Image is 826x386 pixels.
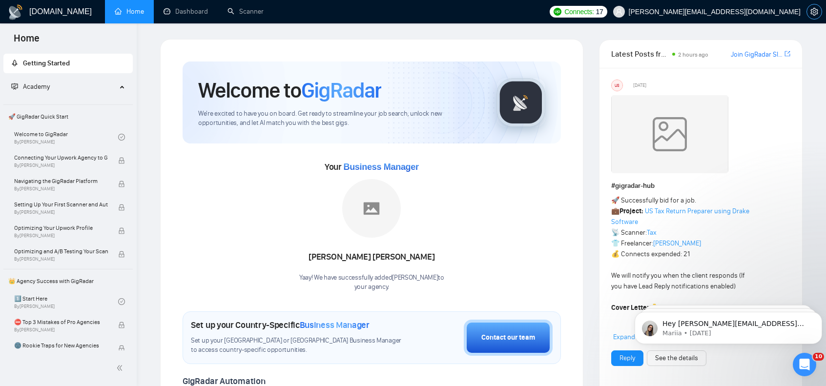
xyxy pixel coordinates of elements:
[118,134,125,141] span: check-circle
[227,7,264,16] a: searchScanner
[596,6,603,17] span: 17
[14,341,108,350] span: 🌚 Rookie Traps for New Agencies
[14,317,108,327] span: ⛔ Top 3 Mistakes of Pro Agencies
[14,256,108,262] span: By [PERSON_NAME]
[14,291,118,312] a: 1️⃣ Start HereBy[PERSON_NAME]
[14,223,108,233] span: Optimizing Your Upwork Profile
[612,80,622,91] div: US
[115,7,144,16] a: homeHome
[118,251,125,258] span: lock
[325,162,419,172] span: Your
[6,31,47,52] span: Home
[14,126,118,148] a: Welcome to GigRadarBy[PERSON_NAME]
[4,271,132,291] span: 👑 Agency Success with GigRadar
[564,6,594,17] span: Connects:
[198,77,381,103] h1: Welcome to
[616,8,622,15] span: user
[11,83,18,90] span: fund-projection-screen
[619,353,635,364] a: Reply
[14,176,108,186] span: Navigating the GigRadar Platform
[464,320,553,356] button: Contact our team
[118,181,125,187] span: lock
[496,78,545,127] img: gigradar-logo.png
[118,322,125,328] span: lock
[164,7,208,16] a: dashboardDashboard
[655,353,698,364] a: See the details
[118,157,125,164] span: lock
[118,298,125,305] span: check-circle
[191,320,370,330] h1: Set up your Country-Specific
[785,49,790,59] a: export
[299,273,444,292] div: Yaay! We have successfully added [PERSON_NAME] to
[611,304,659,312] strong: Cover Letter 👇
[678,51,708,58] span: 2 hours ago
[807,8,822,16] span: setting
[613,333,635,341] span: Expand
[481,332,535,343] div: Contact our team
[3,54,133,73] li: Getting Started
[633,81,646,90] span: [DATE]
[299,283,444,292] p: your agency .
[611,95,728,173] img: weqQh+iSagEgQAAAABJRU5ErkJggg==
[198,109,481,128] span: We're excited to have you on board. Get ready to streamline your job search, unlock new opportuni...
[611,207,749,226] a: US Tax Return Preparer using Drake Software
[116,363,126,373] span: double-left
[611,350,643,366] button: Reply
[619,207,643,215] strong: Project:
[554,8,561,16] img: upwork-logo.png
[23,59,70,67] span: Getting Started
[301,77,381,103] span: GigRadar
[300,320,370,330] span: Business Manager
[118,227,125,234] span: lock
[785,50,790,58] span: export
[8,4,23,20] img: logo
[11,82,50,91] span: Academy
[14,200,108,209] span: Setting Up Your First Scanner and Auto-Bidder
[647,228,657,237] a: Tax
[611,181,790,191] h1: # gigradar-hub
[653,239,701,247] a: [PERSON_NAME]
[631,291,826,360] iframe: Intercom notifications message
[731,49,783,60] a: Join GigRadar Slack Community
[23,82,50,91] span: Academy
[11,60,18,66] span: rocket
[14,246,108,256] span: Optimizing and A/B Testing Your Scanner for Better Results
[4,107,132,126] span: 🚀 GigRadar Quick Start
[14,233,108,239] span: By [PERSON_NAME]
[806,4,822,20] button: setting
[14,186,108,192] span: By [PERSON_NAME]
[806,8,822,16] a: setting
[342,179,401,238] img: placeholder.png
[793,353,816,376] iframe: Intercom live chat
[14,209,108,215] span: By [PERSON_NAME]
[611,48,669,60] span: Latest Posts from the GigRadar Community
[343,162,418,172] span: Business Manager
[14,327,108,333] span: By [PERSON_NAME]
[191,336,408,355] span: Set up your [GEOGRAPHIC_DATA] or [GEOGRAPHIC_DATA] Business Manager to access country-specific op...
[14,153,108,163] span: Connecting Your Upwork Agency to GigRadar
[118,204,125,211] span: lock
[118,345,125,352] span: lock
[299,249,444,265] div: [PERSON_NAME] [PERSON_NAME]
[14,163,108,168] span: By [PERSON_NAME]
[813,353,824,361] span: 10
